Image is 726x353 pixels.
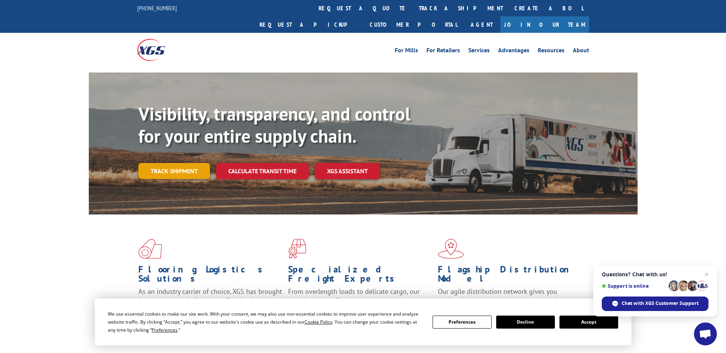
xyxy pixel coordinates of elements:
span: Support is online [602,283,666,289]
b: Visibility, transparency, and control for your entire supply chain. [138,102,410,148]
h1: Specialized Freight Experts [288,265,432,287]
div: Chat with XGS Customer Support [602,297,708,311]
a: Request a pickup [254,16,364,33]
a: Customer Portal [364,16,463,33]
div: Open chat [694,322,717,345]
a: [PHONE_NUMBER] [137,4,177,12]
span: Close chat [702,270,711,279]
a: Calculate transit time [216,163,309,179]
span: Preferences [152,327,178,333]
p: From overlength loads to delicate cargo, our experienced staff knows the best way to move your fr... [288,287,432,321]
a: Join Our Team [500,16,589,33]
button: Decline [496,316,555,329]
a: About [573,47,589,56]
span: As an industry carrier of choice, XGS has brought innovation and dedication to flooring logistics... [138,287,282,314]
span: Chat with XGS Customer Support [622,300,699,307]
a: Track shipment [138,163,210,179]
span: Cookie Policy [305,319,332,325]
a: For Retailers [426,47,460,56]
span: Questions? Chat with us! [602,271,708,277]
a: Advantages [498,47,529,56]
div: We use essential cookies to make our site work. With your consent, we may also use non-essential ... [108,310,423,334]
a: Agent [463,16,500,33]
a: Services [468,47,490,56]
h1: Flooring Logistics Solutions [138,265,282,287]
a: XGS ASSISTANT [315,163,380,179]
button: Preferences [433,316,491,329]
h1: Flagship Distribution Model [438,265,582,287]
a: For Mills [395,47,418,56]
div: Cookie Consent Prompt [95,298,631,345]
img: xgs-icon-flagship-distribution-model-red [438,239,464,259]
a: Resources [538,47,564,56]
button: Accept [559,316,618,329]
img: xgs-icon-focused-on-flooring-red [288,239,306,259]
img: xgs-icon-total-supply-chain-intelligence-red [138,239,162,259]
span: Our agile distribution network gives you nationwide inventory management on demand. [438,287,578,305]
